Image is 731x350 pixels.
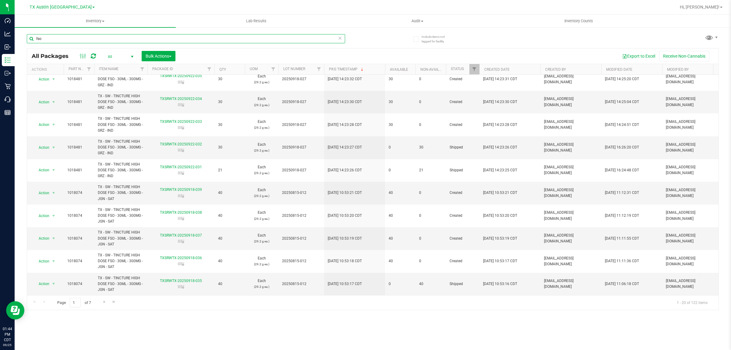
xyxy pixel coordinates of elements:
span: TX Austin [GEOGRAPHIC_DATA] [30,5,92,10]
span: [DATE] 14:23:32 CDT [328,76,362,82]
span: [EMAIL_ADDRESS][DOMAIN_NAME] [544,233,598,244]
span: 1018074 [67,236,90,241]
span: [EMAIL_ADDRESS][DOMAIN_NAME] [544,73,598,85]
a: Go to the last page [110,298,118,306]
span: TX - SW - TINCTURE HIGH DOSE FSO - 30ML - 300MG - JGN - SAT [98,275,144,293]
span: 0 [419,190,442,196]
span: [DATE] 16:26:20 CDT [605,145,639,150]
inline-svg: Call Center [5,96,11,102]
span: 40 [218,236,241,241]
span: Inventory [15,18,176,24]
span: 1018481 [67,122,90,128]
span: 30 [218,122,241,128]
span: 20250815-012 [282,258,320,264]
span: 21 [218,167,241,173]
a: TXSRWTX-20250922-032 [160,142,202,146]
span: Each [249,96,275,108]
span: TX - SW - TINCTURE HIGH DOSE FSO - 30ML - 300MG - GRZ - IND [98,162,144,179]
span: Audit [337,18,498,24]
span: 0 [419,76,442,82]
span: 40 [389,213,412,219]
span: Created [450,236,476,241]
span: [DATE] 11:06:18 CDT [605,281,639,287]
inline-svg: Inbound [5,44,11,50]
button: Bulk Actions [142,51,175,61]
span: select [50,212,58,220]
span: TX - SW - TINCTURE HIGH DOSE FSO - 30ML - 300MG - GRZ - IND [98,139,144,156]
span: [DATE] 10:53:19 CDT [483,236,517,241]
span: 1018481 [67,76,90,82]
span: [DATE] 10:53:16 CDT [483,281,517,287]
span: Action [33,143,50,152]
button: Export to Excel [618,51,659,61]
span: [DATE] 14:24:51 CDT [605,122,639,128]
span: Action [33,120,50,129]
span: Inventory Counts [556,18,601,24]
span: select [50,143,58,152]
span: [DATE] 14:23:27 CDT [328,145,362,150]
span: 20250918-027 [282,167,320,173]
span: Action [33,98,50,106]
span: Created [450,99,476,105]
inline-svg: Retail [5,83,11,89]
a: TXSRWTX-20250918-035 [160,279,202,283]
a: Created Date [484,67,510,72]
a: Qty [219,67,226,72]
a: UOM [250,67,258,71]
span: [EMAIL_ADDRESS][DOMAIN_NAME] [666,255,719,267]
a: Go to the next page [100,298,109,306]
inline-svg: Inventory [5,57,11,63]
a: Lot Number [283,67,305,71]
span: [DATE] 14:25:20 CDT [605,76,639,82]
a: Lab Results [176,15,337,27]
span: 30 [218,145,241,150]
div: Serialized [147,79,215,85]
div: Serialized [147,261,215,267]
span: [EMAIL_ADDRESS][DOMAIN_NAME] [666,164,719,176]
span: [EMAIL_ADDRESS][DOMAIN_NAME] [544,278,598,290]
a: TXSRWTX-20250922-031 [160,165,202,169]
div: Serialized [147,147,215,153]
span: [DATE] 14:23:26 CDT [483,145,517,150]
span: Action [33,189,50,197]
span: 20250918-027 [282,99,320,105]
span: [EMAIL_ADDRESS][DOMAIN_NAME] [666,210,719,221]
span: Include items not tagged for facility [422,34,452,44]
inline-svg: Outbound [5,70,11,76]
span: [EMAIL_ADDRESS][DOMAIN_NAME] [544,119,598,130]
span: [EMAIL_ADDRESS][DOMAIN_NAME] [544,210,598,221]
span: Each [249,119,275,130]
span: 0 [419,122,442,128]
span: 30 [389,76,412,82]
span: Shipped [450,281,476,287]
span: Each [249,164,275,176]
span: [EMAIL_ADDRESS][DOMAIN_NAME] [666,233,719,244]
span: 20250918-027 [282,145,320,150]
a: Inventory [15,15,176,27]
a: Filter [137,64,147,74]
span: 40 [389,258,412,264]
p: (29.2 g ea.) [249,102,275,108]
a: Filter [314,64,324,74]
a: Filter [84,64,94,74]
span: [DATE] 11:11:55 CDT [605,236,639,241]
span: Each [249,278,275,290]
span: 20250918-027 [282,76,320,82]
div: Serialized [147,170,215,176]
span: 0 [419,99,442,105]
span: [DATE] 10:53:20 CDT [483,213,517,219]
a: TXSRWTX-20250922-034 [160,97,202,101]
p: (29.2 g ea.) [249,238,275,244]
span: TX - SW - TINCTURE HIGH DOSE FSO - 30ML - 300MG - GRZ - IND [98,116,144,134]
span: [EMAIL_ADDRESS][DOMAIN_NAME] [666,187,719,199]
span: select [50,98,58,106]
span: Each [249,73,275,85]
span: TX - SW - TINCTURE HIGH DOSE FSO - 30ML - 300MG - JGN - SAT [98,184,144,202]
span: 30 [218,76,241,82]
a: Available [390,67,408,72]
span: 30 [218,99,241,105]
span: 20250815-012 [282,190,320,196]
span: [DATE] 10:53:21 CDT [328,190,362,196]
span: 40 [389,190,412,196]
span: 0 [389,167,412,173]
